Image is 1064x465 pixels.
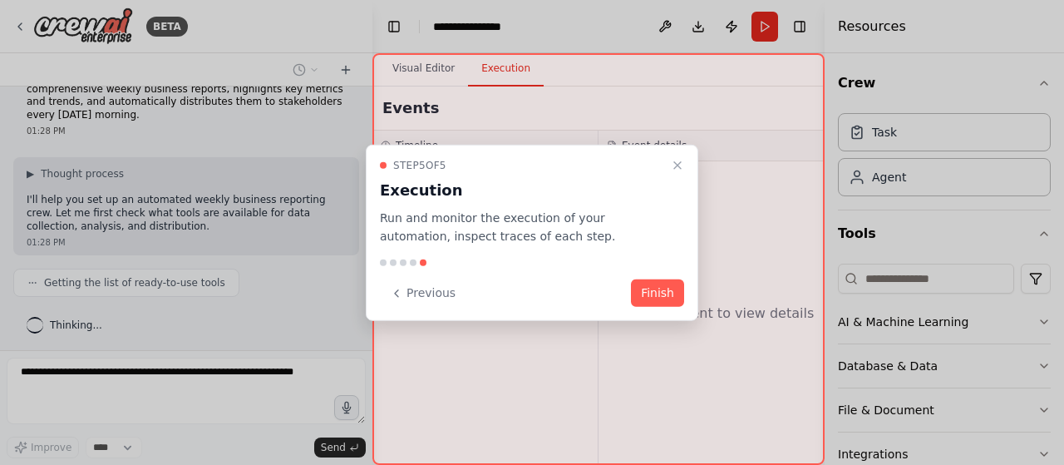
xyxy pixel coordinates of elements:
button: Hide left sidebar [382,15,406,38]
h3: Execution [380,178,664,201]
button: Finish [631,279,684,307]
p: Run and monitor the execution of your automation, inspect traces of each step. [380,208,664,246]
span: Step 5 of 5 [393,158,446,171]
button: Close walkthrough [667,155,687,175]
button: Previous [380,279,465,307]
